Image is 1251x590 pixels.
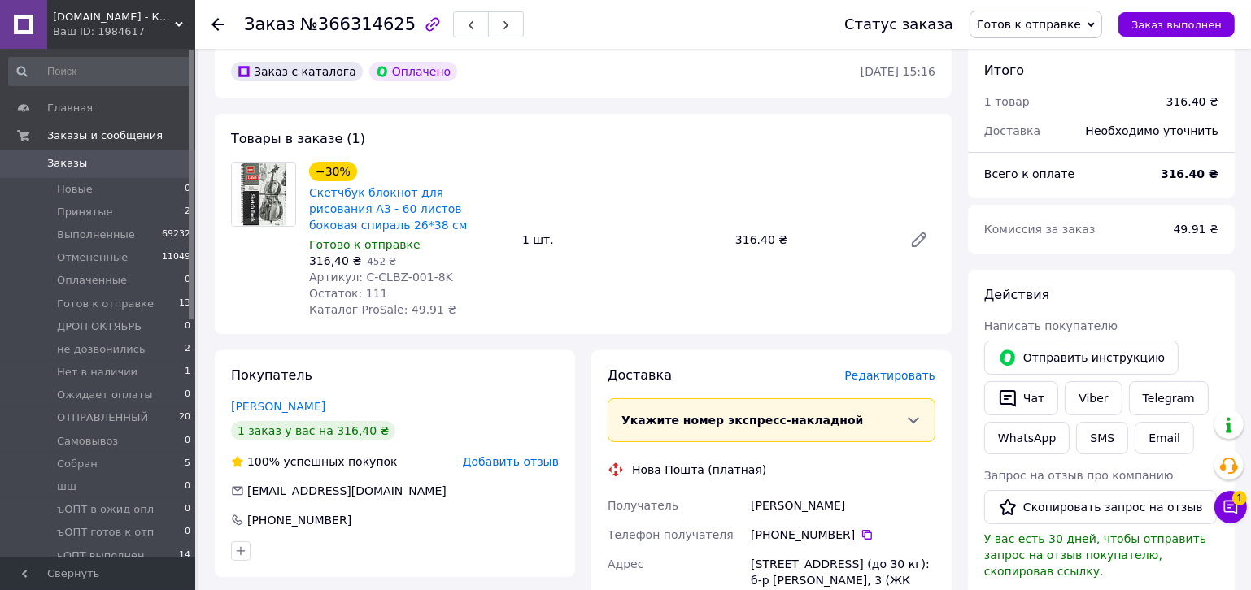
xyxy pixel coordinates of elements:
span: Самовывоз [57,434,118,449]
span: Доставка [608,367,672,383]
div: 316.40 ₴ [1166,93,1218,110]
button: Email [1135,422,1194,454]
span: Добавить отзыв [463,455,559,468]
button: Чат с покупателем1 [1214,491,1247,523]
span: 0 [185,319,190,334]
a: Viber [1065,381,1122,415]
span: 0 [185,525,190,540]
span: Отмененные [57,250,128,265]
span: ъОПТ готов к отп [57,525,154,540]
span: 316,40 ₴ [309,254,361,267]
span: Заказы [47,156,87,171]
b: 316.40 ₴ [1161,167,1218,180]
div: Нова Пошта (платная) [628,462,770,478]
div: [PHONE_NUMBER] [246,512,353,528]
span: Действия [984,287,1049,302]
span: 2 [185,205,190,219]
span: 1 [1232,491,1247,505]
span: Всего к оплате [984,167,1074,180]
span: Артикул: С-CLBZ-001-8K [309,271,453,284]
span: Получатель [608,499,678,512]
span: Запрос на отзыв про компанию [984,469,1174,482]
time: [DATE] 15:16 [861,65,935,78]
a: WhatsApp [984,422,1070,454]
div: Вернуться назад [211,16,224,33]
span: Готово к отправке [309,238,421,251]
span: 13 [179,297,190,311]
div: 1 шт. [516,228,729,251]
span: Заказы и сообщения [47,128,163,143]
span: 0 [185,502,190,517]
input: Поиск [8,57,192,86]
span: 0 [185,182,190,197]
div: Оплачено [369,62,457,81]
a: Скетчбук блокнот для рисования А3 - 60 листов боковая спираль 26*38 см [309,186,467,232]
span: Комиссия за заказ [984,223,1096,236]
a: [PERSON_NAME] [231,400,325,413]
span: 69232 [162,228,190,242]
div: 316.40 ₴ [729,228,896,251]
span: 452 ₴ [367,256,396,267]
span: 100% [247,455,280,468]
span: Ожидает оплаты [57,388,153,402]
span: Покупатель [231,367,312,383]
span: Товары в заказе (1) [231,131,365,146]
span: 5 [185,457,190,471]
span: ъОПТ в ожид опл [57,502,154,517]
div: успешных покупок [231,453,398,470]
span: Нет в наличии [57,365,137,380]
span: kartiny.com.ua - Картины по номерам от производителя [53,10,175,24]
a: Редактировать [903,223,935,256]
span: Телефон получателя [608,528,734,541]
img: Скетчбук блокнот для рисования А3 - 60 листов боковая спираль 26*38 см [232,163,295,226]
span: [EMAIL_ADDRESS][DOMAIN_NAME] [247,484,447,497]
span: №366314625 [300,15,416,34]
span: 2 [185,342,190,357]
div: Статус заказа [844,16,953,33]
span: Адрес [608,557,643,570]
span: Готов к отправке [57,297,154,311]
div: 1 заказ у вас на 316,40 ₴ [231,421,395,440]
button: SMS [1076,422,1128,454]
span: не дозвонились [57,342,146,357]
span: Выполненные [57,228,135,242]
span: ДРОП ОКТЯБРЬ [57,319,142,334]
a: Telegram [1129,381,1209,415]
span: 20 [179,410,190,425]
span: Итого [984,63,1024,78]
span: Укажите номер экспресс-накладной [621,414,864,427]
div: Ваш ID: 1984617 [53,24,195,39]
span: 1 товар [984,95,1030,108]
span: 14 [179,549,190,563]
span: Заказ выполнен [1131,19,1222,31]
div: Необходимо уточнить [1076,113,1228,149]
span: Главная [47,101,93,115]
span: ьОПТ выполнен [57,549,144,563]
span: Новые [57,182,93,197]
div: [PERSON_NAME] [748,491,939,520]
span: 0 [185,434,190,449]
span: 11049 [162,250,190,265]
span: Заказ [244,15,295,34]
span: 49.91 ₴ [1174,223,1218,236]
div: Заказ с каталога [231,62,363,81]
span: 0 [185,273,190,288]
span: 0 [185,479,190,494]
div: [PHONE_NUMBER] [751,527,935,543]
span: Написать покупателю [984,319,1118,332]
span: Каталог ProSale: 49.91 ₴ [309,303,456,316]
span: Готов к отправке [977,18,1081,31]
span: Оплаченные [57,273,127,288]
span: шш [57,479,76,494]
span: Собран [57,457,98,471]
span: Остаток: 111 [309,287,388,300]
span: Редактировать [844,369,935,382]
span: ОТПРАВЛЕННЫЙ [57,410,148,425]
button: Заказ выполнен [1118,12,1235,37]
span: Доставка [984,124,1040,137]
span: 1 [185,365,190,380]
button: Чат [984,381,1058,415]
span: У вас есть 30 дней, чтобы отправить запрос на отзыв покупателю, скопировав ссылку. [984,532,1206,578]
span: Принятые [57,205,113,219]
button: Отправить инструкцию [984,341,1179,375]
